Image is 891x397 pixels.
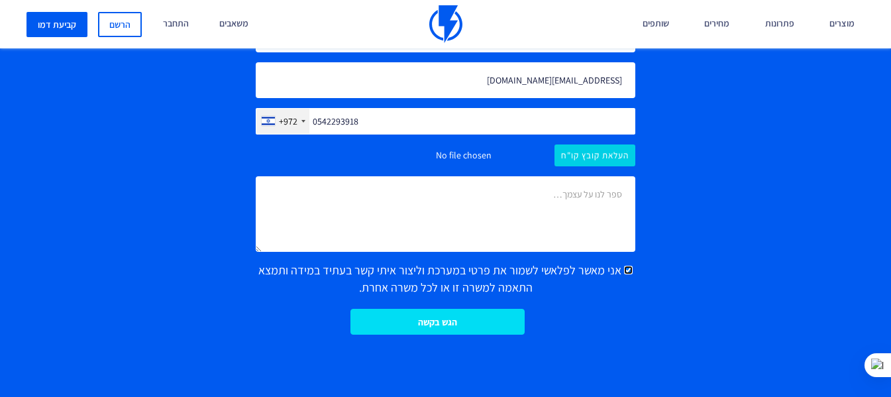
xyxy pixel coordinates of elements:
[256,109,309,134] div: Israel (‫ישראל‬‎): +972
[256,62,635,98] input: כתובת מייל
[279,115,297,128] div: +972
[26,12,87,37] a: קביעת דמו
[98,12,142,37] a: הרשם
[256,108,635,135] input: 50-234-5678
[258,262,624,295] span: אני מאשר לפלאשי לשמור את פרטי במערכת וליצור איתי קשר בעתיד במידה ותמצא התאמה למשרה זו או לכל משרה...
[350,309,524,335] input: הגש בקשה
[624,266,633,274] input: אני מאשר לפלאשי לשמור את פרטי במערכת וליצור איתי קשר בעתיד במידה ותמצא התאמה למשרה זו או לכל משרה...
